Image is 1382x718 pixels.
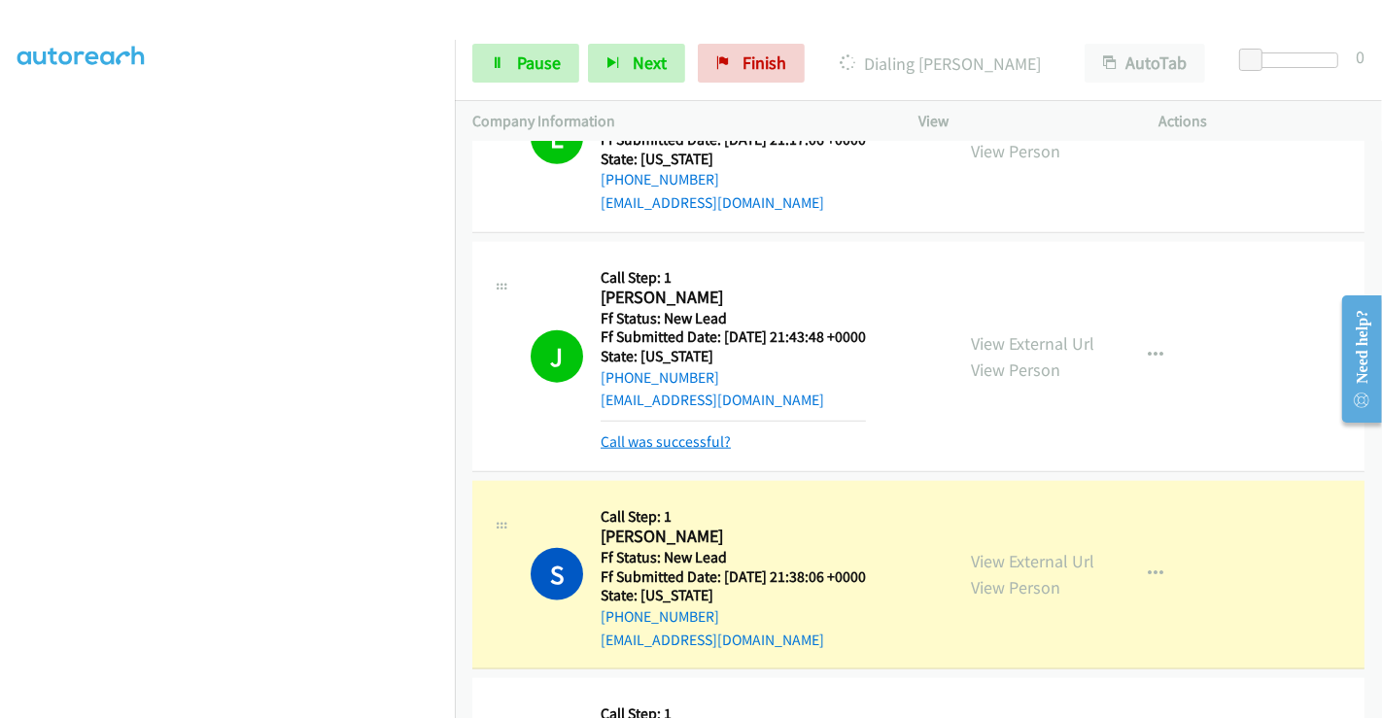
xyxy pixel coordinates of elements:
div: Delay between calls (in seconds) [1249,52,1338,68]
span: Finish [743,51,786,74]
a: View Person [971,576,1060,598]
h5: State: [US_STATE] [601,150,866,169]
a: View Person [971,359,1060,381]
a: [EMAIL_ADDRESS][DOMAIN_NAME] [601,391,824,409]
button: AutoTab [1085,44,1205,83]
div: 0 [1356,44,1365,70]
a: Finish [698,44,805,83]
a: [EMAIL_ADDRESS][DOMAIN_NAME] [601,193,824,212]
h1: J [531,330,583,383]
a: [PHONE_NUMBER] [601,607,719,626]
iframe: Resource Center [1327,282,1382,436]
h5: Ff Status: New Lead [601,309,866,328]
h1: S [531,548,583,600]
a: [PHONE_NUMBER] [601,368,719,387]
h5: Ff Submitted Date: [DATE] 21:43:48 +0000 [601,327,866,347]
h5: State: [US_STATE] [601,586,866,605]
h2: [PERSON_NAME] [601,287,866,309]
h5: Ff Submitted Date: [DATE] 21:38:06 +0000 [601,567,866,587]
p: Actions [1159,110,1365,133]
h5: Call Step: 1 [601,507,866,527]
h2: [PERSON_NAME] [601,526,866,548]
h5: Call Step: 1 [601,268,866,288]
h5: Ff Status: New Lead [601,548,866,567]
a: View External Url [971,550,1094,572]
p: Dialing [PERSON_NAME] [831,51,1050,77]
h5: State: [US_STATE] [601,347,866,366]
p: View [918,110,1124,133]
span: Pause [517,51,561,74]
a: View Person [971,140,1060,162]
a: Call was successful? [601,432,731,451]
button: Next [588,44,685,83]
a: Pause [472,44,579,83]
a: View External Url [971,332,1094,355]
p: Company Information [472,110,883,133]
a: [PHONE_NUMBER] [601,170,719,188]
span: Next [633,51,667,74]
a: [EMAIL_ADDRESS][DOMAIN_NAME] [601,631,824,649]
